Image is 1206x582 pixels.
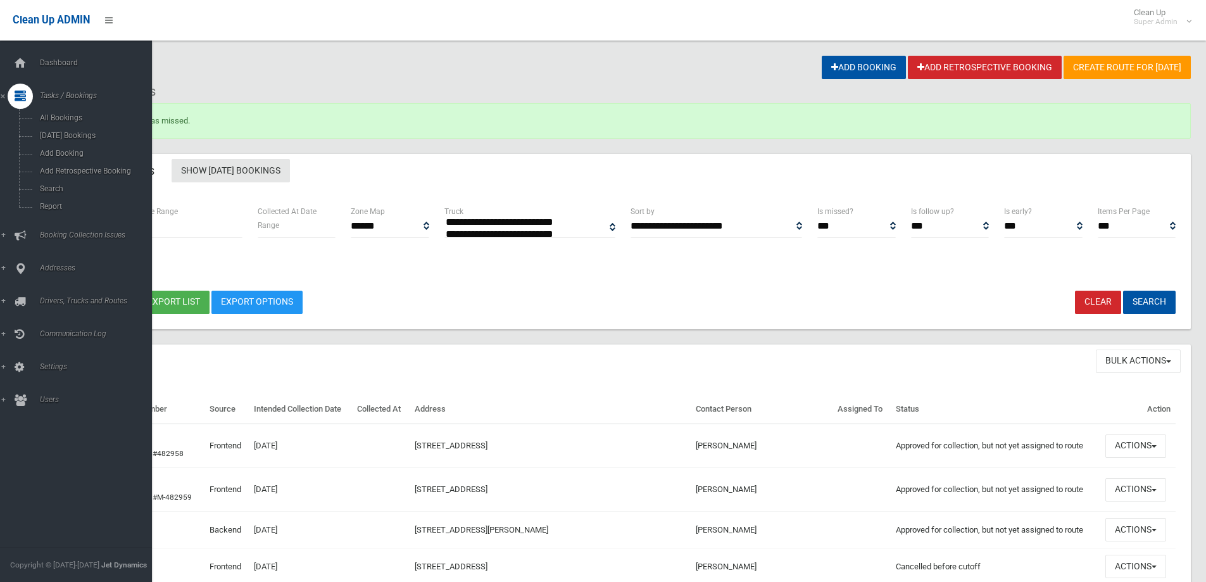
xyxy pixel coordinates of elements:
[444,205,463,218] label: Truck
[891,424,1100,468] td: Approved for collection, but not yet assigned to route
[891,512,1100,548] td: Approved for collection, but not yet assigned to route
[415,484,487,494] a: [STREET_ADDRESS]
[36,113,151,122] span: All Bookings
[204,468,249,512] td: Frontend
[1100,395,1176,424] th: Action
[1105,555,1166,578] button: Actions
[153,449,184,458] a: #482958
[153,493,192,502] a: #M-482959
[138,291,210,314] button: Export list
[691,468,832,512] td: [PERSON_NAME]
[36,167,151,175] span: Add Retrospective Booking
[36,231,161,239] span: Booking Collection Issues
[410,395,691,424] th: Address
[1064,56,1191,79] a: Create route for [DATE]
[415,525,548,535] a: [STREET_ADDRESS][PERSON_NAME]
[56,103,1191,139] div: Booking marked as missed.
[36,131,151,140] span: [DATE] Bookings
[908,56,1062,79] a: Add Retrospective Booking
[415,562,487,571] a: [STREET_ADDRESS]
[822,56,906,79] a: Add Booking
[1134,17,1178,27] small: Super Admin
[249,468,352,512] td: [DATE]
[832,395,891,424] th: Assigned To
[36,91,161,100] span: Tasks / Bookings
[211,291,303,314] a: Export Options
[1127,8,1190,27] span: Clean Up
[204,424,249,468] td: Frontend
[249,512,352,548] td: [DATE]
[102,395,204,424] th: Booking Number
[1075,291,1121,314] a: Clear
[101,560,147,569] strong: Jet Dynamics
[36,296,161,305] span: Drivers, Trucks and Routes
[1105,518,1166,541] button: Actions
[13,14,90,26] span: Clean Up ADMIN
[172,159,290,182] a: Show [DATE] Bookings
[891,468,1100,512] td: Approved for collection, but not yet assigned to route
[691,512,832,548] td: [PERSON_NAME]
[36,202,151,211] span: Report
[249,424,352,468] td: [DATE]
[415,441,487,450] a: [STREET_ADDRESS]
[36,395,161,404] span: Users
[204,512,249,548] td: Backend
[36,58,161,67] span: Dashboard
[36,149,151,158] span: Add Booking
[691,424,832,468] td: [PERSON_NAME]
[36,184,151,193] span: Search
[36,329,161,338] span: Communication Log
[1105,478,1166,502] button: Actions
[249,395,352,424] th: Intended Collection Date
[691,395,832,424] th: Contact Person
[1096,350,1181,373] button: Bulk Actions
[10,560,99,569] span: Copyright © [DATE]-[DATE]
[36,263,161,272] span: Addresses
[36,362,161,371] span: Settings
[891,395,1100,424] th: Status
[1105,434,1166,458] button: Actions
[204,395,249,424] th: Source
[1123,291,1176,314] button: Search
[352,395,409,424] th: Collected At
